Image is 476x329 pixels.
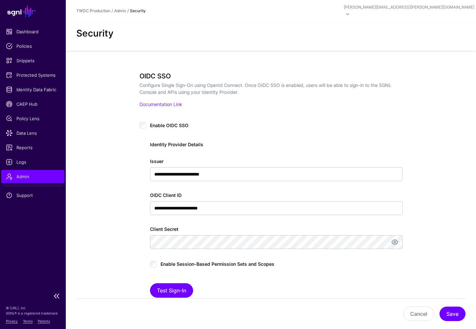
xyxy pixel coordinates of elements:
span: Reports [6,144,60,151]
p: SGNL® is a registered trademark [6,311,60,316]
a: Privacy [6,319,18,323]
span: Policy Lens [6,115,60,122]
h3: OIDC SSO [139,72,397,80]
button: Test Sign-In [150,283,193,298]
a: Dashboard [1,25,64,38]
label: Client Secret [150,226,178,233]
strong: Security [130,8,146,13]
a: Snippets [1,54,64,67]
a: Patents [38,319,50,323]
a: Protected Systems [1,69,64,82]
span: Admin [6,173,60,180]
span: Snippets [6,57,60,64]
div: / [110,8,114,14]
h6: Identity Provider Details [150,142,403,148]
a: Admin [114,8,126,13]
span: Enable OIDC SSO [150,123,188,128]
a: Logs [1,155,64,169]
a: Terms [23,319,33,323]
a: Admin [1,170,64,183]
a: Documentation Link [139,101,182,107]
a: Policy Lens [1,112,64,125]
span: Logs [6,159,60,165]
a: Reports [1,141,64,154]
label: Issuer [150,158,163,165]
span: Policies [6,43,60,49]
div: / [126,8,130,14]
a: SGNL [4,4,62,18]
span: CAEP Hub [6,101,60,107]
a: Policies [1,40,64,53]
a: Data Lens [1,126,64,140]
label: OIDC Client ID [150,192,182,199]
a: CAEP Hub [1,97,64,111]
h2: Security [76,28,465,39]
button: Save [439,307,465,321]
a: TWDC Production [76,8,110,13]
button: Cancel [403,307,434,321]
span: Identity Data Fabric [6,86,60,93]
p: © [URL], Inc [6,305,60,311]
span: Enable Session-Based Permission Sets and Scopes [161,261,274,267]
a: Identity Data Fabric [1,83,64,96]
span: Protected Systems [6,72,60,78]
span: Data Lens [6,130,60,136]
p: Configure Single Sign-On using OpenId Connect. Once OIDC SSO is enabled, users will be able to si... [139,82,397,96]
div: [PERSON_NAME][EMAIL_ADDRESS][PERSON_NAME][DOMAIN_NAME] [344,4,474,10]
span: Dashboard [6,28,60,35]
span: Support [6,192,60,199]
